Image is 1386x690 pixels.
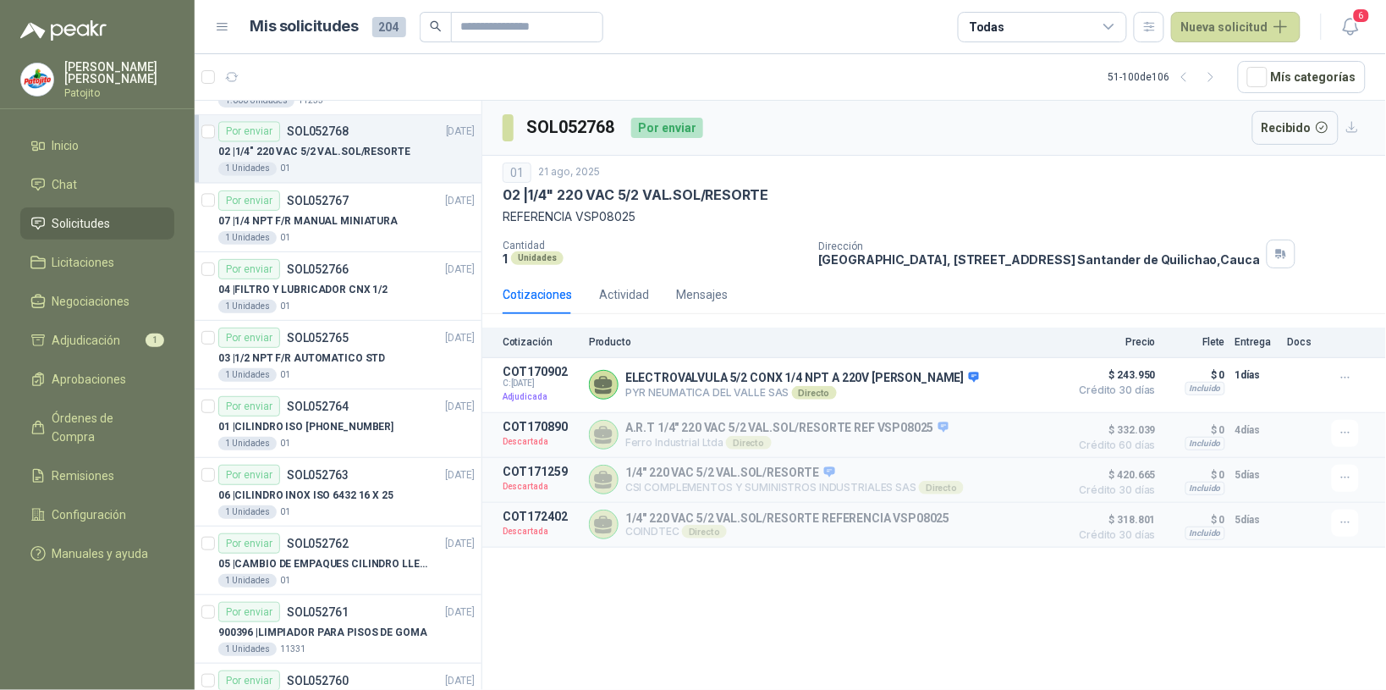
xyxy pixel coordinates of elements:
[20,285,174,317] a: Negociaciones
[446,193,475,209] p: [DATE]
[1235,420,1278,440] p: 4 días
[792,386,837,400] div: Directo
[52,175,78,194] span: Chat
[1071,420,1156,440] span: $ 332.039
[625,525,950,538] p: COINDTEC
[969,18,1004,36] div: Todas
[631,118,703,138] div: Por enviar
[1352,8,1371,24] span: 6
[280,505,290,519] p: 01
[287,675,349,687] p: SOL052760
[280,643,305,656] p: 11331
[625,481,964,494] p: CSI COMPLEMENTOS Y SUMINISTROS INDUSTRIALES SAS
[20,363,174,395] a: Aprobaciones
[64,61,174,85] p: [PERSON_NAME] [PERSON_NAME]
[503,523,579,540] p: Descartada
[218,231,277,245] div: 1 Unidades
[1288,336,1322,348] p: Docs
[625,436,949,450] p: Ferro Industrial Ltda
[1335,12,1366,42] button: 6
[218,556,429,572] p: 05 | CAMBIO DE EMPAQUES CILINDRO LLENADORA MANUALNUAL
[20,402,174,453] a: Órdenes de Compra
[503,251,508,266] p: 1
[218,602,280,622] div: Por enviar
[1185,527,1225,540] div: Incluido
[625,466,964,481] p: 1/4" 220 VAC 5/2 VAL.SOL/RESORTE
[52,466,115,485] span: Remisiones
[503,420,579,433] p: COT170890
[287,126,349,138] p: SOL052768
[676,285,728,304] div: Mensajes
[503,285,572,304] div: Cotizaciones
[503,478,579,495] p: Descartada
[599,285,649,304] div: Actividad
[218,190,280,211] div: Por enviar
[446,262,475,278] p: [DATE]
[503,389,579,406] p: Adjudicada
[195,389,481,458] a: Por enviarSOL052764[DATE] 01 |CILINDRO ISO [PHONE_NUMBER]1 Unidades01
[1252,111,1339,145] button: Recibido
[20,499,174,531] a: Configuración
[1185,482,1225,495] div: Incluido
[1235,336,1278,348] p: Entrega
[446,124,475,141] p: [DATE]
[280,300,290,313] p: 01
[503,365,579,378] p: COT170902
[218,437,277,450] div: 1 Unidades
[1235,465,1278,485] p: 5 días
[218,368,277,382] div: 1 Unidades
[52,505,127,524] span: Configuración
[52,331,121,350] span: Adjudicación
[20,130,174,162] a: Inicio
[218,625,427,641] p: 900396 | LIMPIADOR PARA PISOS DE GOMA
[20,207,174,240] a: Solicitudes
[280,231,290,245] p: 01
[503,336,579,348] p: Cotización
[52,214,111,233] span: Solicitudes
[625,511,950,525] p: 1/4" 220 VAC 5/2 VAL.SOL/RESORTE REFERENCIA VSP08025
[218,94,294,108] div: 1.000 Unidades
[1171,12,1301,42] button: Nueva solicitud
[20,20,107,41] img: Logo peakr
[503,510,579,523] p: COT172402
[818,240,1260,252] p: Dirección
[146,334,164,347] span: 1
[287,469,349,481] p: SOL052763
[20,324,174,356] a: Adjudicación1
[527,114,618,141] h3: SOL052768
[218,300,277,313] div: 1 Unidades
[20,246,174,279] a: Licitaciones
[372,17,406,37] span: 204
[218,213,398,229] p: 07 | 1/4 NPT F/R MANUAL MINIATURA
[52,544,149,563] span: Manuales y ayuda
[1166,510,1225,530] p: $ 0
[589,336,1061,348] p: Producto
[52,292,130,311] span: Negociaciones
[1071,465,1156,485] span: $ 420.665
[818,252,1260,267] p: [GEOGRAPHIC_DATA], [STREET_ADDRESS] Santander de Quilichao , Cauca
[218,574,277,588] div: 1 Unidades
[52,370,127,389] span: Aprobaciones
[64,88,174,98] p: Patojito
[218,282,388,298] p: 04 | FILTRO Y LUBRICADOR CNX 1/2
[538,164,600,180] p: 21 ago, 2025
[21,63,53,96] img: Company Logo
[503,163,531,183] div: 01
[1071,485,1156,495] span: Crédito 30 días
[287,538,349,549] p: SOL052762
[218,488,393,504] p: 06 | CILINDRO INOX ISO 6432 16 X 25
[1185,437,1225,450] div: Incluido
[218,505,277,519] div: 1 Unidades
[503,186,769,204] p: 02 | 1/4" 220 VAC 5/2 VAL.SOL/RESORTE
[1108,63,1224,91] div: 51 - 100 de 106
[503,378,579,389] span: C: [DATE]
[1185,382,1225,395] div: Incluido
[1071,336,1156,348] p: Precio
[1166,465,1225,485] p: $ 0
[430,20,442,32] span: search
[287,606,349,618] p: SOL052761
[446,467,475,483] p: [DATE]
[218,145,410,161] p: 02 | 1/4" 220 VAC 5/2 VAL.SOL/RESORTE
[625,371,979,386] p: ELECTROVALVULA 5/2 CONX 1/4 NPT A 220V [PERSON_NAME]
[726,436,771,450] div: Directo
